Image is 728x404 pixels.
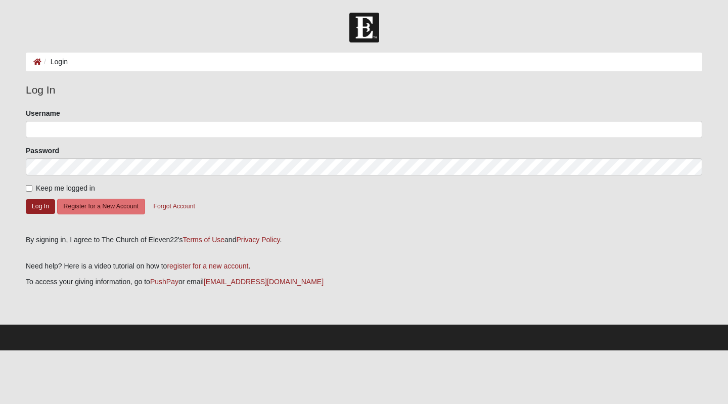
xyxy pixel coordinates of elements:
a: PushPay [150,278,178,286]
p: Need help? Here is a video tutorial on how to . [26,261,702,272]
label: Username [26,108,60,118]
div: By signing in, I agree to The Church of Eleven22's and . [26,235,702,245]
a: Privacy Policy [236,236,280,244]
label: Password [26,146,59,156]
button: Forgot Account [147,199,202,214]
button: Register for a New Account [57,199,145,214]
a: Terms of Use [183,236,224,244]
input: Keep me logged in [26,185,32,192]
a: register for a new account [167,262,248,270]
a: [EMAIL_ADDRESS][DOMAIN_NAME] [204,278,324,286]
button: Log In [26,199,55,214]
img: Church of Eleven22 Logo [349,13,379,42]
p: To access your giving information, go to or email [26,277,702,287]
span: Keep me logged in [36,184,95,192]
legend: Log In [26,82,702,98]
li: Login [41,57,68,67]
